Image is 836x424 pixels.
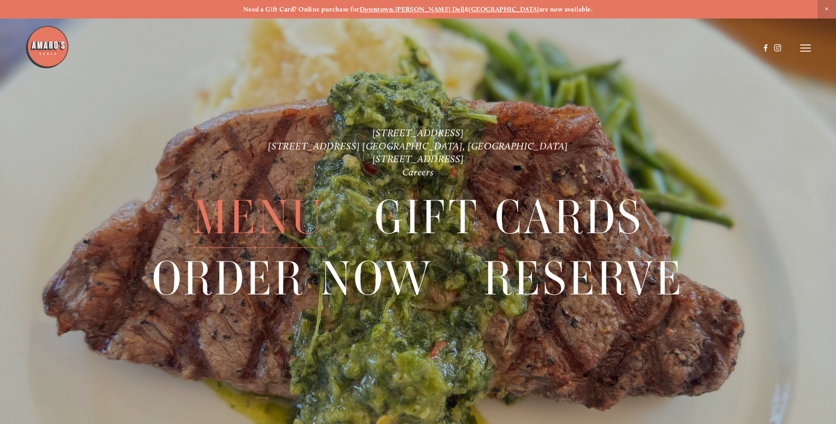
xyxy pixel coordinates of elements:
strong: , [393,5,395,13]
span: Reserve [483,249,684,309]
strong: are now available. [539,5,593,13]
span: Gift Cards [375,187,643,248]
a: [STREET_ADDRESS] [GEOGRAPHIC_DATA], [GEOGRAPHIC_DATA] [268,140,568,152]
a: Gift Cards [375,187,643,247]
strong: Need a Gift Card? Online purchase for [243,5,360,13]
a: Order Now [152,249,433,309]
a: [PERSON_NAME] Dell [395,5,464,13]
span: Menu [193,187,324,248]
img: Amaro's Table [25,25,69,69]
a: [STREET_ADDRESS] [372,153,464,165]
a: Reserve [483,249,684,309]
span: Order Now [152,249,433,309]
a: [GEOGRAPHIC_DATA] [469,5,539,13]
a: Menu [193,187,324,247]
a: Careers [402,166,434,178]
a: Downtown [360,5,394,13]
a: [STREET_ADDRESS] [372,127,464,139]
strong: & [464,5,469,13]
